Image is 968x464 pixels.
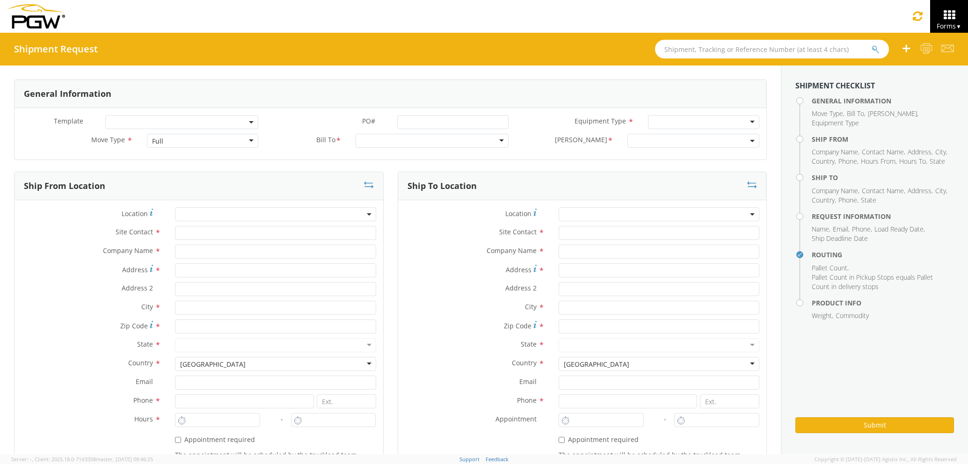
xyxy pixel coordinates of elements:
[24,89,111,99] h3: General Information
[575,116,626,125] span: Equipment Type
[812,225,829,233] span: Name
[559,437,565,443] input: Appointment required
[559,450,741,459] span: The appointment will be scheduled by the truckload team
[103,246,153,255] span: Company Name
[136,377,153,386] span: Email
[175,450,357,459] span: The appointment will be scheduled by the truckload team
[812,109,844,118] li: ,
[812,251,954,258] h4: Routing
[935,147,947,157] li: ,
[35,456,153,463] span: Client: 2025.18.0-71d3358
[7,4,65,29] img: pgw-form-logo-1aaa8060b1cc70fad034.png
[664,414,666,423] span: -
[812,157,836,166] li: ,
[852,225,871,233] span: Phone
[137,340,153,348] span: State
[861,157,897,166] li: ,
[812,263,849,273] li: ,
[868,109,917,118] span: [PERSON_NAME]
[861,157,895,166] span: Hours From
[180,360,246,369] div: [GEOGRAPHIC_DATA]
[512,358,537,367] span: Country
[908,147,932,156] span: Address
[96,456,153,463] span: master, [DATE] 09:46:25
[495,414,537,423] span: Appointment
[128,358,153,367] span: Country
[812,136,954,143] h4: Ship From
[133,396,153,405] span: Phone
[847,109,864,118] span: Bill To
[862,147,904,156] span: Contact Name
[795,417,954,433] button: Submit
[120,321,148,330] span: Zip Code
[812,186,859,196] li: ,
[956,22,961,30] span: ▼
[564,360,629,369] div: [GEOGRAPHIC_DATA]
[555,135,607,146] span: Bill Code
[655,40,889,58] input: Shipment, Tracking or Reference Number (at least 4 chars)
[838,196,859,205] li: ,
[11,456,33,463] span: Server: -
[499,227,537,236] span: Site Contact
[32,456,33,463] span: ,
[937,22,961,30] span: Forms
[899,157,927,166] li: ,
[899,157,926,166] span: Hours To
[812,174,954,181] h4: Ship To
[812,157,835,166] span: Country
[116,227,153,236] span: Site Contact
[908,186,933,196] li: ,
[847,109,866,118] li: ,
[519,377,537,386] span: Email
[122,209,148,218] span: Location
[812,147,859,157] li: ,
[122,265,148,274] span: Address
[812,273,933,291] span: Pallet Count in Pickup Stops equals Pallet Count in delivery stops
[517,396,537,405] span: Phone
[908,186,932,195] span: Address
[852,225,872,234] li: ,
[838,157,857,166] span: Phone
[812,97,954,104] h4: General Information
[815,456,957,463] span: Copyright © [DATE]-[DATE] Agistix Inc., All Rights Reserved
[812,213,954,220] h4: Request Information
[812,225,830,234] li: ,
[795,80,875,91] strong: Shipment Checklist
[874,225,924,233] span: Load Ready Date
[838,196,857,204] span: Phone
[152,137,163,146] div: Full
[812,147,858,156] span: Company Name
[833,225,850,234] li: ,
[812,311,832,320] span: Weight
[908,147,933,157] li: ,
[141,302,153,311] span: City
[134,414,153,423] span: Hours
[559,434,640,444] label: Appointment required
[487,246,537,255] span: Company Name
[935,186,947,196] li: ,
[175,437,181,443] input: Appointment required
[935,147,946,156] span: City
[812,186,858,195] span: Company Name
[700,394,759,408] input: Ext.
[281,414,283,423] span: -
[874,225,925,234] li: ,
[525,302,537,311] span: City
[930,157,945,166] span: State
[91,135,125,144] span: Move Type
[362,116,375,125] span: PO#
[862,147,905,157] li: ,
[54,116,83,125] span: Template
[459,456,480,463] a: Support
[504,321,531,330] span: Zip Code
[14,44,98,54] h4: Shipment Request
[317,394,376,408] input: Ext.
[812,311,833,320] li: ,
[486,456,509,463] a: Feedback
[505,283,537,292] span: Address 2
[812,263,847,272] span: Pallet Count
[861,196,876,204] span: State
[862,186,905,196] li: ,
[812,196,835,204] span: Country
[812,118,859,127] span: Equipment Type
